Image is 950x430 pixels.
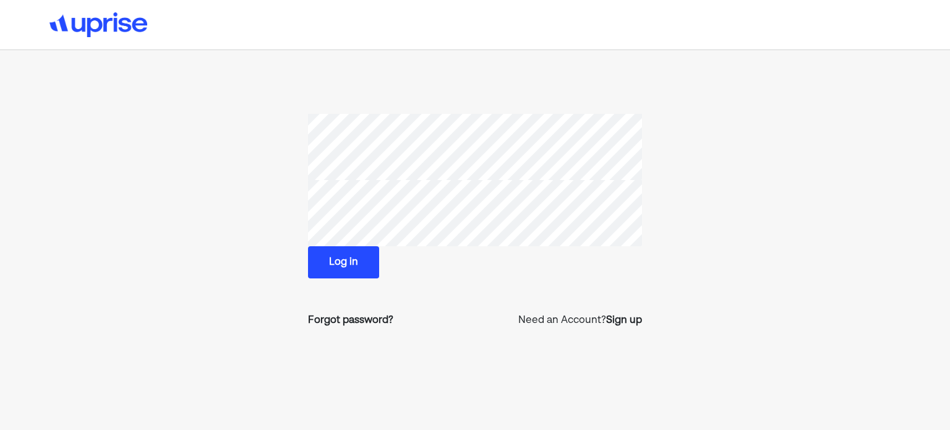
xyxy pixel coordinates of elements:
a: Forgot password? [308,313,393,328]
a: Sign up [606,313,642,328]
button: Log in [308,246,379,278]
p: Need an Account? [518,313,642,328]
